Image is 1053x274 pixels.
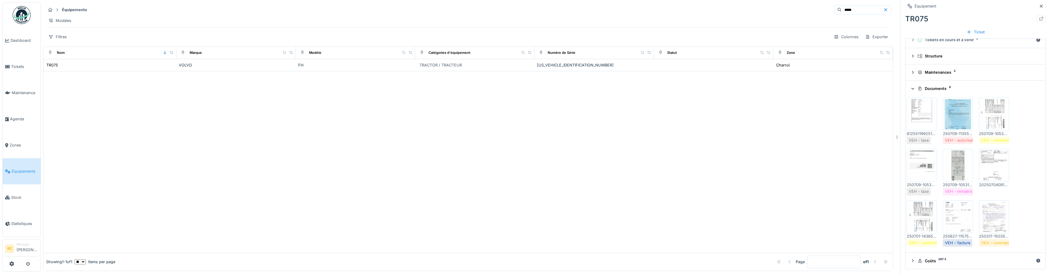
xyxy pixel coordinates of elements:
[796,259,805,265] div: Page
[909,137,929,143] div: VEH - taxe
[918,258,1033,264] div: Coûts
[918,86,1038,91] div: Documents
[17,242,38,247] div: Manager
[548,50,575,55] div: Numéro de Série
[5,242,38,257] a: RC Manager[PERSON_NAME]
[12,90,38,96] span: Maintenance
[907,182,937,188] div: 250709-105333-AMI-TR075-128 doc00599220250709104921.pdf
[11,195,38,200] span: Stock
[944,202,971,232] img: b21pk01ceyjwiivbcajsp2pa68uv
[943,233,973,239] div: 250627-115751-AMI-TR075-83 doc00580920250627114910.pdf
[918,53,1038,59] div: Structure
[943,131,973,137] div: 250709-113550-AMI-TR075-77 doc00600420250709112019.pdf
[908,202,935,232] img: 1ggqedjcls59m3ods4iljvh6ly7c
[11,221,38,226] span: Statistiques
[915,3,936,9] div: Équipement
[909,240,941,246] div: VEH - conformité
[13,6,31,24] img: Badge_color-CXgf-gQk.svg
[908,67,1043,78] summary: Maintenances2
[980,99,1008,129] img: m5rezapqb24vgbxmc3wo9xzd8gvh
[908,83,1043,94] summary: Documents9
[979,131,1009,137] div: 250709-105355-AMI-TR075-78 doc00599320250709104941.pdf
[3,132,41,158] a: Zones
[905,14,1046,24] div: TR075
[190,50,202,55] div: Marque
[60,7,89,13] strong: Équipements
[776,62,790,68] div: Charroi
[863,259,869,265] strong: of 1
[945,137,979,143] div: VEH - autorisation
[918,37,1033,43] div: Tickets en cours et à venir
[298,62,413,68] div: FH
[787,50,795,55] div: Zone
[309,50,321,55] div: Modèle
[831,32,861,41] div: Colonnes
[980,202,1008,232] img: 2zog9rg0d19mr2neo0lvo9wdiu40
[46,16,74,25] div: Modèles
[981,137,1013,143] div: VEH - conformité
[17,242,38,255] li: [PERSON_NAME]
[918,69,1038,75] div: Maintenances
[46,62,58,68] div: TR075
[10,116,38,122] span: Agenda
[537,62,652,68] div: [US_VEHICLE_IDENTIFICATION_NUMBER]
[908,255,1043,266] summary: Coûts267 €
[429,50,470,55] div: Catégories d'équipement
[3,27,41,54] a: Dashboard
[981,240,1014,246] div: VEH - commande
[11,64,38,69] span: Tickets
[3,158,41,184] a: Équipements
[75,259,115,265] div: items per page
[943,182,973,188] div: 250709-105319-AMI-TR075-73 doc00599120250709104854.pdf
[945,240,970,246] div: VEH - facture
[944,150,971,180] img: hoyydbsxhamd1yy1ha930rqf18x8
[964,28,987,36] div: Ticket
[46,32,70,41] div: Filtres
[979,233,1009,239] div: 250317-150350-AMI-TR075-79 doc00454920250317145547_001.pdf
[944,99,971,129] img: g09zyibn1d8grvc1b0gj4ure8vhq
[3,184,41,211] a: Stock
[908,51,1043,62] summary: Structure
[5,244,14,253] li: RC
[980,150,1008,180] img: 3am3tg7uj6wh5cczpdy954qhke2f
[945,189,1002,194] div: VEH - immatriculation/radiation
[46,259,72,265] div: Showing 1 - 1 of 1
[907,131,937,137] div: 6125511992517094120.pdf
[3,54,41,80] a: Tickets
[12,168,38,174] span: Équipements
[979,182,1009,188] div: 20250704091336343788.pdf
[179,62,293,68] div: VOLVO
[57,50,65,55] div: Nom
[3,106,41,132] a: Agenda
[10,142,38,148] span: Zones
[863,32,891,41] div: Exporter
[908,35,1043,46] summary: Tickets en cours et à venir2
[909,189,929,194] div: VEH - taxe
[3,211,41,237] a: Statistiques
[667,50,677,55] div: Statut
[420,62,462,68] div: TRACTOR / TRACTEUR
[11,38,38,43] span: Dashboard
[907,233,937,239] div: 250701-143657-MVA-TR075-78 scan_HS_charroi_20250701134225.pdf
[908,99,935,129] img: tsfry2hbfa4tk01jgsklwiqhff47
[3,80,41,106] a: Maintenance
[908,150,935,180] img: v9eorcphc0bwinmoazi25ys47um4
